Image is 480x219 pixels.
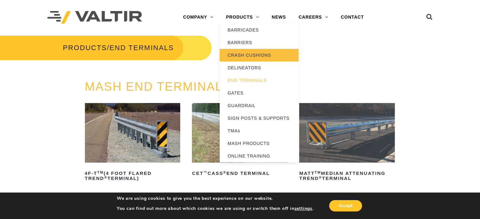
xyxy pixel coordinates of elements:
[220,112,299,124] a: SIGN POSTS & SUPPORTS
[315,170,321,174] sup: TM
[335,11,370,24] a: CONTACT
[294,206,312,211] button: settings
[117,196,314,201] p: We are using cookies to give you the best experience on our website.
[220,61,299,74] a: DELINEATORS
[220,137,299,150] a: MASH PRODUCTS
[85,168,181,183] h2: 4F-T (4 Foot Flared TREND Terminal)
[220,49,299,61] a: CRASH CUSHIONS
[117,206,314,211] p: You can find out more about which cookies we are using or switch them off in .
[319,176,322,179] sup: ®
[220,24,299,36] a: BARRICADES
[47,11,142,24] img: Valtir
[223,170,226,174] sup: ®
[299,168,395,183] h2: MATT Median Attenuating TREND Terminal
[110,44,174,52] span: END TERMINALS
[63,44,107,52] a: PRODUCTS
[97,170,104,174] sup: TM
[220,124,299,137] a: TMAs
[220,74,299,87] a: END TERMINALS
[220,36,299,49] a: BARRIERS
[192,103,287,178] a: CET™CASS®End Terminal
[220,99,299,112] a: GUARDRAIL
[292,11,335,24] a: CAREERS
[220,150,299,162] a: ONLINE TRAINING
[85,80,231,93] a: MASH END TERMINALS
[85,103,181,183] a: 4F-TTM(4 Foot Flared TREND®Terminal)
[265,11,292,24] a: NEWS
[104,176,107,179] sup: ®
[299,103,395,183] a: MATTTMMedian Attenuating TREND®Terminal
[220,11,265,24] a: PRODUCTS
[220,87,299,99] a: GATES
[177,11,220,24] a: COMPANY
[329,200,362,211] button: Accept
[203,170,207,174] sup: ™
[192,168,287,178] h2: CET CASS End Terminal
